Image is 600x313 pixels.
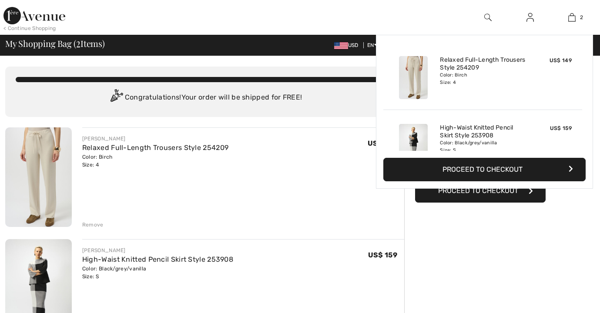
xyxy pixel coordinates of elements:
img: 1ère Avenue [3,7,65,24]
img: search the website [484,12,492,23]
span: My Shopping Bag ( Items) [5,39,105,48]
span: 2 [76,37,80,48]
a: High-Waist Knitted Pencil Skirt Style 253908 [440,124,526,140]
a: 2 [551,12,593,23]
div: Color: Birch Size: 4 [82,153,228,169]
a: Relaxed Full-Length Trousers Style 254209 [440,56,526,72]
button: Proceed to Checkout [383,158,586,181]
iframe: Opens a widget where you can find more information [544,287,591,309]
span: EN [367,42,378,48]
span: USD [334,42,362,48]
a: Relaxed Full-Length Trousers Style 254209 [82,143,228,152]
button: Proceed to Checkout [415,179,546,203]
div: [PERSON_NAME] [82,246,233,254]
a: Sign In [520,12,541,23]
span: 2 [580,13,583,21]
span: US$ 159 [550,125,572,131]
div: [PERSON_NAME] [82,135,228,143]
div: < Continue Shopping [3,24,56,32]
a: High-Waist Knitted Pencil Skirt Style 253908 [82,255,233,263]
img: Congratulation2.svg [107,89,125,107]
img: Relaxed Full-Length Trousers Style 254209 [399,56,428,99]
img: High-Waist Knitted Pencil Skirt Style 253908 [399,124,428,167]
img: US Dollar [334,42,348,49]
div: Remove [82,221,104,229]
span: US$ 149 [368,139,397,147]
div: Color: Black/grey/vanilla Size: S [440,140,526,153]
span: US$ 159 [368,251,397,259]
div: Color: Birch Size: 4 [440,72,526,86]
div: Congratulations! Your order will be shipped for FREE! [16,89,394,107]
span: US$ 149 [550,57,572,63]
span: Proceed to Checkout [438,186,518,195]
div: Color: Black/grey/vanilla Size: S [82,265,233,280]
img: My Bag [568,12,576,23]
img: Relaxed Full-Length Trousers Style 254209 [5,127,72,227]
img: My Info [526,12,534,23]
